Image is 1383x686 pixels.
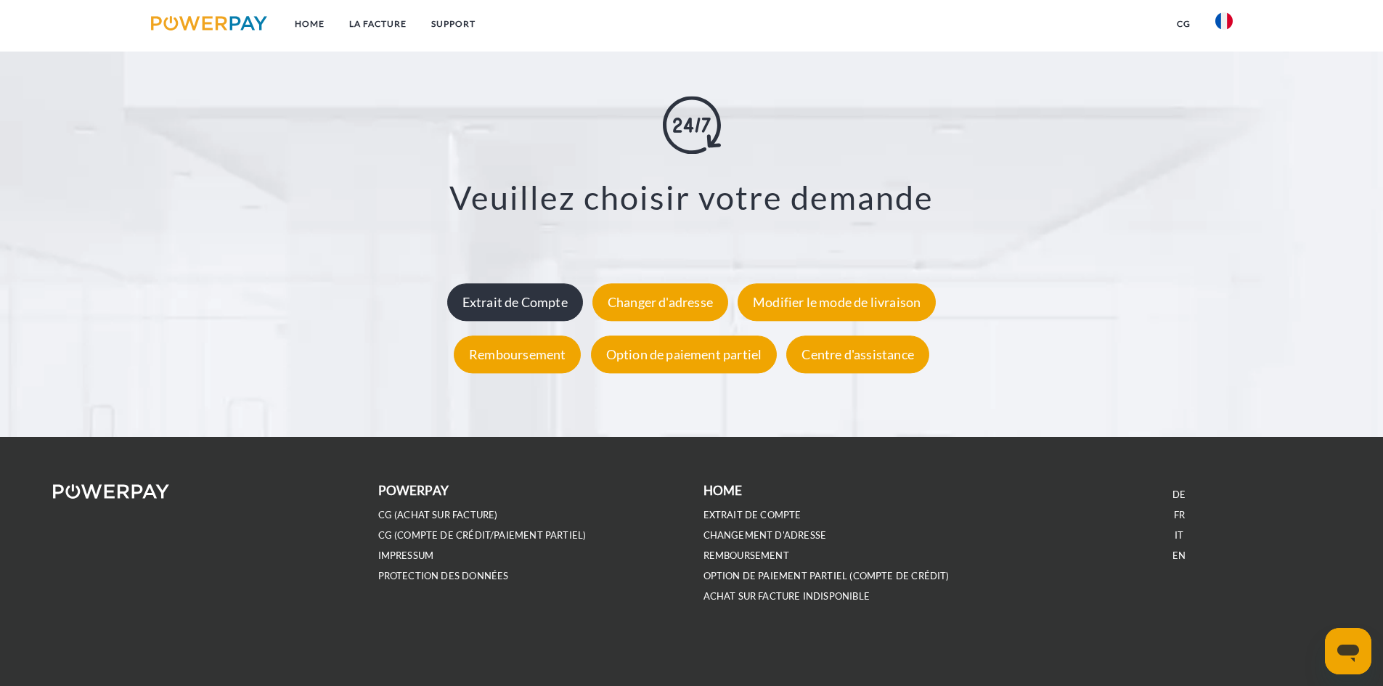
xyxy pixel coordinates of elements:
a: Remboursement [450,346,584,362]
a: Option de paiement partiel [587,346,781,362]
a: IT [1175,529,1183,542]
h3: Veuillez choisir votre demande [87,178,1296,219]
a: Centre d'assistance [783,346,932,362]
a: LA FACTURE [337,11,419,37]
img: fr [1215,12,1233,30]
a: Home [282,11,337,37]
div: Remboursement [454,335,581,373]
a: EXTRAIT DE COMPTE [703,509,801,521]
a: FR [1174,509,1185,521]
a: CG (Compte de crédit/paiement partiel) [378,529,587,542]
img: logo-powerpay-white.svg [53,484,170,499]
b: Home [703,483,743,498]
a: CG [1164,11,1203,37]
div: Changer d'adresse [592,283,728,321]
div: Centre d'assistance [786,335,929,373]
a: REMBOURSEMENT [703,550,789,562]
b: POWERPAY [378,483,449,498]
a: Modifier le mode de livraison [734,294,939,310]
img: logo-powerpay.svg [151,16,268,30]
div: Option de paiement partiel [591,335,778,373]
a: CG (achat sur facture) [378,509,498,521]
a: IMPRESSUM [378,550,434,562]
a: Support [419,11,488,37]
img: online-shopping.svg [663,97,721,155]
a: DE [1172,489,1186,501]
a: ACHAT SUR FACTURE INDISPONIBLE [703,590,870,603]
div: Extrait de Compte [447,283,583,321]
a: Changement d'adresse [703,529,827,542]
a: Changer d'adresse [589,294,732,310]
a: OPTION DE PAIEMENT PARTIEL (Compte de crédit) [703,570,950,582]
iframe: Bouton de lancement de la fenêtre de messagerie [1325,628,1371,674]
a: Extrait de Compte [444,294,587,310]
div: Modifier le mode de livraison [738,283,936,321]
a: EN [1172,550,1186,562]
a: PROTECTION DES DONNÉES [378,570,509,582]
